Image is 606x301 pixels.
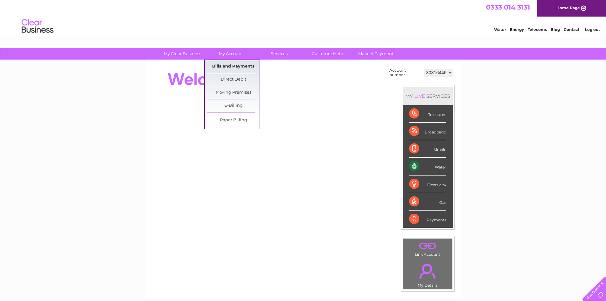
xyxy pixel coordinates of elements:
[207,73,260,86] a: Direct Debit
[21,17,54,36] img: logo.png
[409,140,446,158] div: Mobile
[551,27,560,32] a: Blog
[350,48,402,60] a: Make A Payment
[409,211,446,228] div: Payments
[409,105,446,123] div: Telecoms
[585,27,600,32] a: Log out
[528,27,547,32] a: Telecoms
[486,3,530,11] a: 0333 014 3131
[205,48,257,60] a: My Account
[409,176,446,193] div: Electricity
[409,193,446,211] div: Gas
[413,93,426,99] div: LIVE
[403,258,452,290] td: My Details
[207,60,260,73] a: Bills and Payments
[564,27,579,32] a: Contact
[301,48,354,60] a: Customer Help
[409,158,446,175] div: Water
[409,123,446,140] div: Broadband
[403,87,453,105] div: MY SERVICES
[156,48,209,60] a: My Clear Business
[494,27,506,32] a: Water
[405,240,450,251] a: .
[405,260,450,282] a: .
[388,67,422,79] td: Account number
[253,48,305,60] a: Services
[207,86,260,99] a: Moving Premises
[510,27,524,32] a: Energy
[153,4,454,31] div: Clear Business is a trading name of Verastar Limited (registered in [GEOGRAPHIC_DATA] No. 3667643...
[403,238,452,258] td: Link Account
[207,114,260,127] a: Paper Billing
[207,99,260,112] a: E-Billing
